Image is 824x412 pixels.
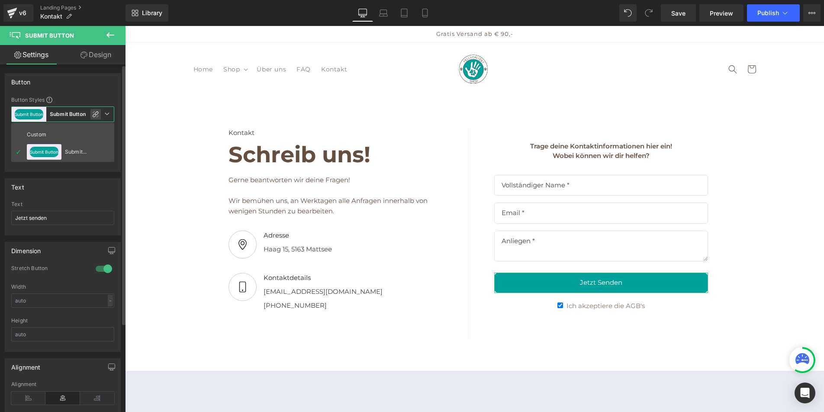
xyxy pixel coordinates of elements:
[640,4,657,22] button: Redo
[126,4,168,22] a: New Library
[27,127,61,142] div: Custom
[25,32,74,39] span: Submit Button
[619,4,637,22] button: Undo
[803,4,821,22] button: More
[11,96,114,103] div: Button Styles
[795,383,815,403] div: Open Intercom Messenger
[11,265,87,274] div: Stretch Button
[11,318,114,324] div: Height
[65,149,99,155] div: Submit Button
[11,74,30,86] div: Button
[11,327,114,341] input: auto
[15,109,43,119] button: Submit Button
[11,201,114,207] div: Text
[373,4,394,22] a: Laptop
[11,179,24,191] div: Text
[747,4,800,22] button: Publish
[40,13,62,20] span: Kontakt
[671,9,686,18] span: Save
[40,4,126,11] a: Landing Pages
[64,45,127,64] a: Design
[352,4,373,22] a: Desktop
[11,381,114,387] div: Alignment
[108,295,113,306] div: -
[11,284,114,290] div: Width
[11,293,114,308] input: auto
[710,9,733,18] span: Preview
[30,147,58,157] button: Submit Button
[142,9,162,17] span: Library
[3,4,33,22] a: v6
[50,111,86,118] b: Submit Button
[699,4,744,22] a: Preview
[415,4,435,22] a: Mobile
[17,7,28,19] div: v6
[11,242,41,254] div: Dimension
[394,4,415,22] a: Tablet
[11,359,41,371] div: Alignment
[757,10,779,16] span: Publish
